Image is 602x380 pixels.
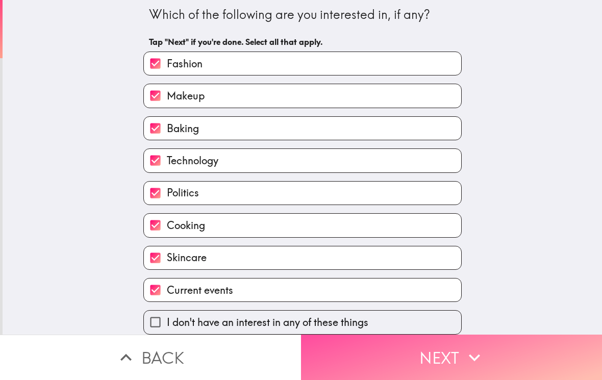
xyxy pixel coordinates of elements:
span: I don't have an interest in any of these things [167,315,368,330]
span: Technology [167,154,218,168]
button: Next [301,335,602,380]
span: Baking [167,121,199,136]
button: Baking [144,117,461,140]
span: Current events [167,283,233,297]
button: I don't have an interest in any of these things [144,311,461,334]
button: Makeup [144,84,461,107]
button: Current events [144,278,461,301]
button: Skincare [144,246,461,269]
h6: Tap "Next" if you're done. Select all that apply. [149,36,456,47]
span: Fashion [167,57,203,71]
div: Which of the following are you interested in, if any? [149,6,456,23]
span: Skincare [167,250,207,265]
button: Cooking [144,214,461,237]
span: Makeup [167,89,205,103]
span: Politics [167,186,199,200]
button: Politics [144,182,461,205]
button: Technology [144,149,461,172]
span: Cooking [167,218,205,233]
button: Fashion [144,52,461,75]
